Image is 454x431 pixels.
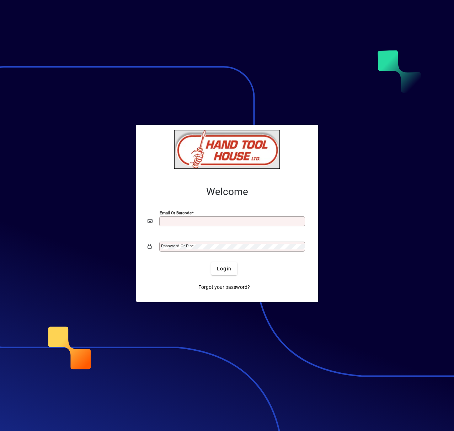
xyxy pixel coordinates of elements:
[196,281,253,293] a: Forgot your password?
[217,265,231,273] span: Login
[198,284,250,291] span: Forgot your password?
[148,186,307,198] h2: Welcome
[211,262,237,275] button: Login
[160,210,192,215] mat-label: Email or Barcode
[161,243,192,248] mat-label: Password or Pin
